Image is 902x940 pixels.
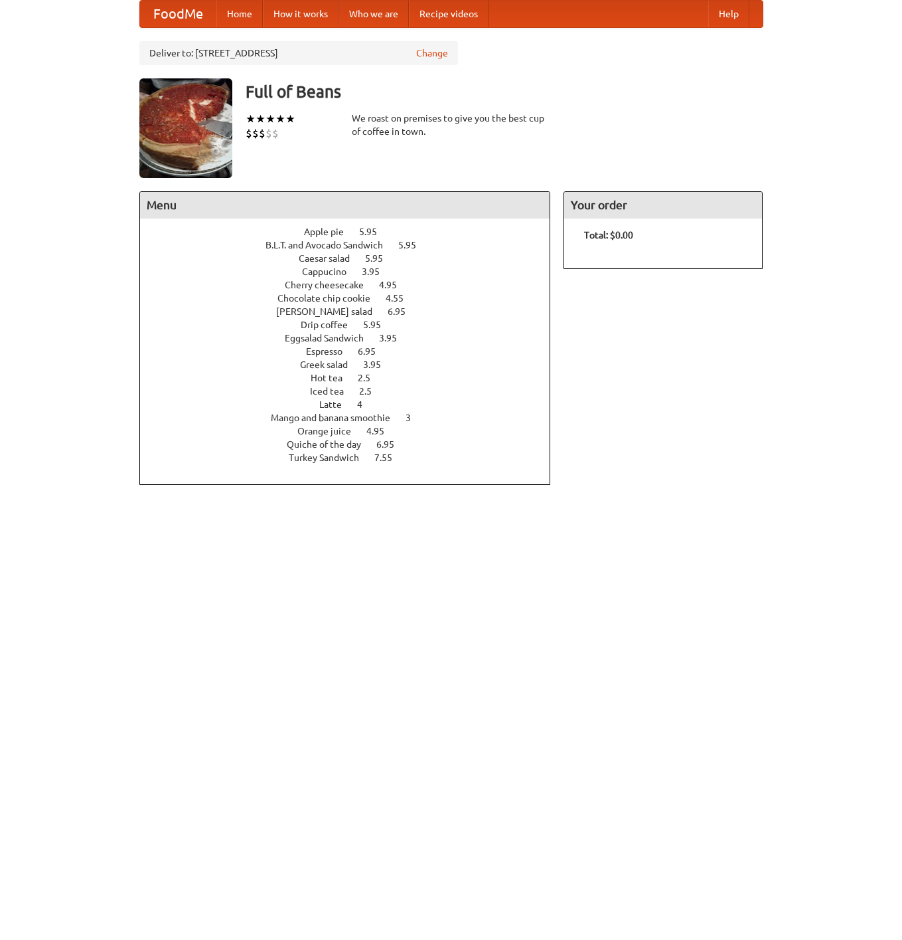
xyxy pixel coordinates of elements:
li: ★ [256,112,265,126]
span: [PERSON_NAME] salad [276,306,386,317]
span: 5.95 [363,320,394,330]
a: Recipe videos [409,1,489,27]
a: Chocolate chip cookie 4.55 [277,293,428,304]
a: B.L.T. and Avocado Sandwich 5.95 [265,240,441,250]
span: 2.5 [358,373,384,383]
h3: Full of Beans [246,78,763,105]
li: $ [252,126,259,141]
span: 4.95 [379,280,410,290]
span: 6.95 [388,306,419,317]
span: Caesar salad [299,253,363,264]
li: $ [246,126,252,141]
a: Espresso 6.95 [306,346,400,357]
span: Greek salad [300,359,361,370]
span: Apple pie [304,227,357,237]
span: Iced tea [310,386,357,397]
div: We roast on premises to give you the best cup of coffee in town. [352,112,551,138]
span: Cherry cheesecake [285,280,377,290]
a: Who we are [338,1,409,27]
span: Chocolate chip cookie [277,293,384,304]
span: Drip coffee [301,320,361,330]
span: 6.95 [376,439,408,450]
span: 4 [357,399,376,410]
span: Eggsalad Sandwich [285,333,377,343]
a: Drip coffee 5.95 [301,320,406,330]
a: Orange juice 4.95 [297,426,409,436]
span: Quiche of the day [287,439,374,450]
span: 5.95 [398,240,429,250]
a: Hot tea 2.5 [311,373,395,383]
b: Total: $0.00 [584,230,633,240]
a: Eggsalad Sandwich 3.95 [285,333,421,343]
h4: Menu [140,192,550,219]
li: $ [259,126,265,141]
span: Mango and banana smoothie [271,413,404,423]
a: Home [216,1,263,27]
span: Cappucino [302,266,360,277]
span: Latte [319,399,355,410]
span: Turkey Sandwich [289,452,372,463]
li: ★ [265,112,275,126]
a: [PERSON_NAME] salad 6.95 [276,306,430,317]
span: 4.55 [386,293,417,304]
a: Cappucino 3.95 [302,266,404,277]
div: Deliver to: [STREET_ADDRESS] [139,41,458,65]
span: 3 [406,413,424,423]
li: $ [265,126,272,141]
span: 7.55 [374,452,406,463]
span: 3.95 [379,333,410,343]
li: ★ [285,112,295,126]
span: 3.95 [362,266,393,277]
li: ★ [275,112,285,126]
a: FoodMe [140,1,216,27]
span: 6.95 [358,346,389,357]
a: Apple pie 5.95 [304,227,402,237]
a: Iced tea 2.5 [310,386,396,397]
a: Greek salad 3.95 [300,359,406,370]
span: 5.95 [359,227,390,237]
a: Quiche of the day 6.95 [287,439,419,450]
li: $ [272,126,279,141]
a: Latte 4 [319,399,387,410]
span: Espresso [306,346,356,357]
li: ★ [246,112,256,126]
span: 2.5 [359,386,385,397]
h4: Your order [564,192,762,219]
img: angular.jpg [139,78,232,178]
a: Change [416,47,448,60]
span: 3.95 [363,359,394,370]
span: 5.95 [365,253,396,264]
a: Mango and banana smoothie 3 [271,413,435,423]
span: Hot tea [311,373,356,383]
span: B.L.T. and Avocado Sandwich [265,240,396,250]
a: Cherry cheesecake 4.95 [285,280,421,290]
a: Caesar salad 5.95 [299,253,408,264]
a: Turkey Sandwich 7.55 [289,452,417,463]
a: Help [708,1,749,27]
span: Orange juice [297,426,364,436]
span: 4.95 [366,426,398,436]
a: How it works [263,1,338,27]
